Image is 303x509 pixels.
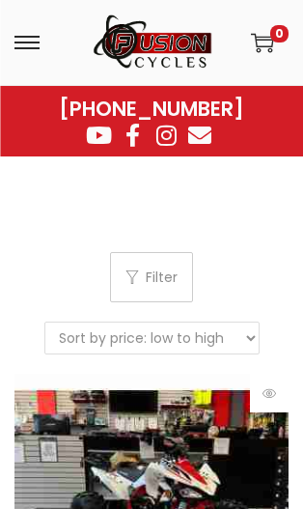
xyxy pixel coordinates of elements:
a: 0 [251,31,274,54]
img: Woostify mobile logo [92,14,212,71]
button: Filter [110,252,193,302]
a: [PHONE_NUMBER] [59,96,244,123]
select: Shop order [45,323,259,353]
span: Quick View [250,374,289,412]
